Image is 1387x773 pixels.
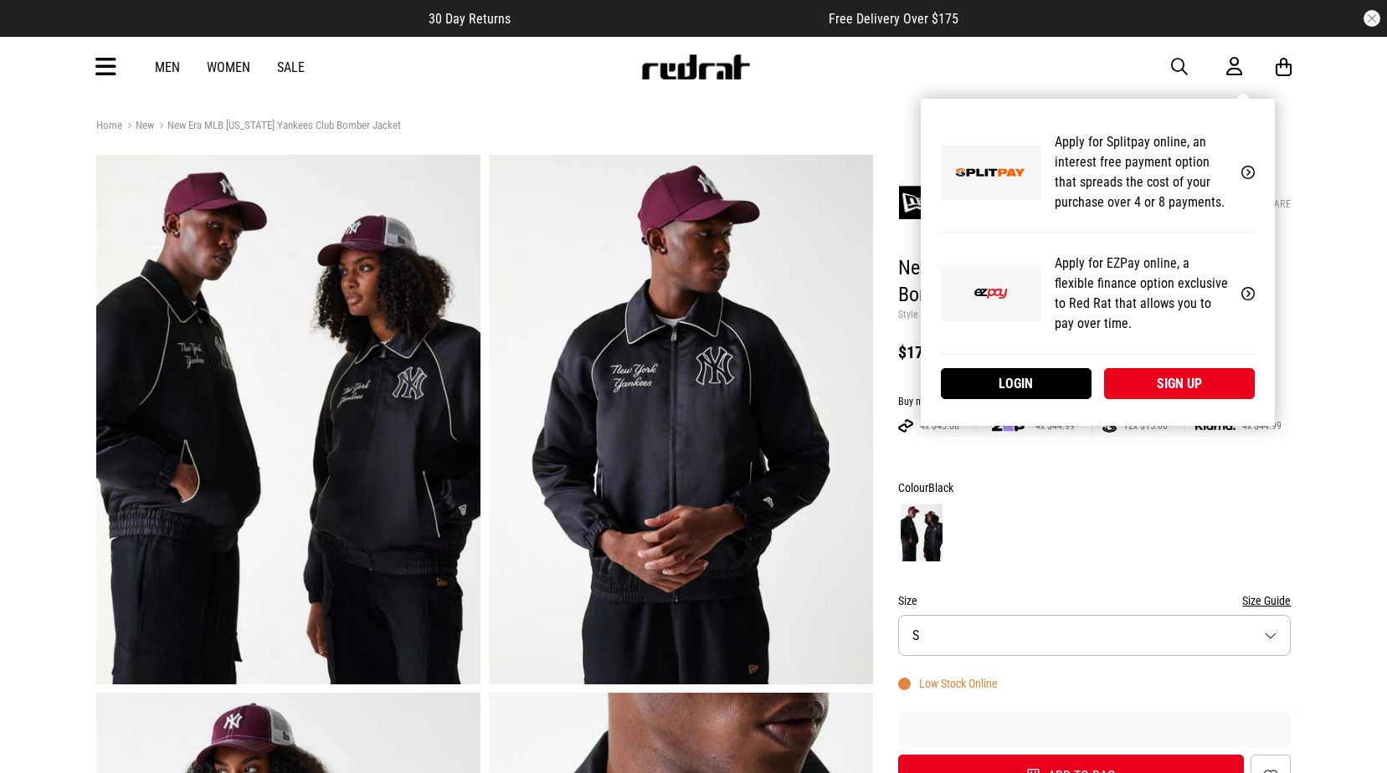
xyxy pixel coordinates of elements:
[1242,591,1291,611] button: Size Guide
[898,721,1292,738] iframe: Customer reviews powered by Trustpilot
[277,59,305,75] a: Sale
[898,478,1292,498] div: Colour
[901,504,943,561] img: Black
[912,627,919,643] span: S
[898,396,1292,409] div: Buy now, Pay later.
[898,615,1292,656] button: S
[829,11,958,27] span: Free Delivery Over $175
[207,59,250,75] a: Women
[941,233,1255,355] a: Apply for EZPay online, a flexible finance option exclusive to Red Rat that allows you to pay ove...
[898,419,913,433] img: AFTERPAY
[941,368,1092,399] a: Login
[1055,253,1228,334] p: Apply for EZPay online, a flexible finance option exclusive to Red Rat that allows you to pay ove...
[898,169,965,236] img: New Era
[1055,132,1228,212] p: Apply for Splitpay online, an interest free payment option that spreads the cost of your purchase...
[96,119,122,131] a: Home
[898,591,1292,611] div: Size
[155,59,180,75] a: Men
[898,342,1292,362] div: $179.99
[928,481,953,494] span: Black
[1104,368,1255,399] a: Sign up
[154,119,401,135] a: New Era MLB [US_STATE] Yankees Club Bomber Jacket
[122,119,154,135] a: New
[429,11,511,27] span: 30 Day Returns
[96,155,480,684] img: New Era Mlb New York Yankees Club Bomber Jacket in Black
[898,677,998,690] div: Low Stock Online
[898,255,1292,309] h1: New Era MLB [US_STATE] Yankees Club Bomber Jacket
[544,10,795,27] iframe: Customer reviews powered by Trustpilot
[913,419,966,433] span: 4x $45.00
[898,309,1292,322] p: Style Code: 60190
[489,155,873,684] img: New Era Mlb New York Yankees Club Bomber Jacket in Black
[941,112,1255,233] a: Apply for Splitpay online, an interest free payment option that spreads the cost of your purchase...
[640,54,751,79] img: Redrat logo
